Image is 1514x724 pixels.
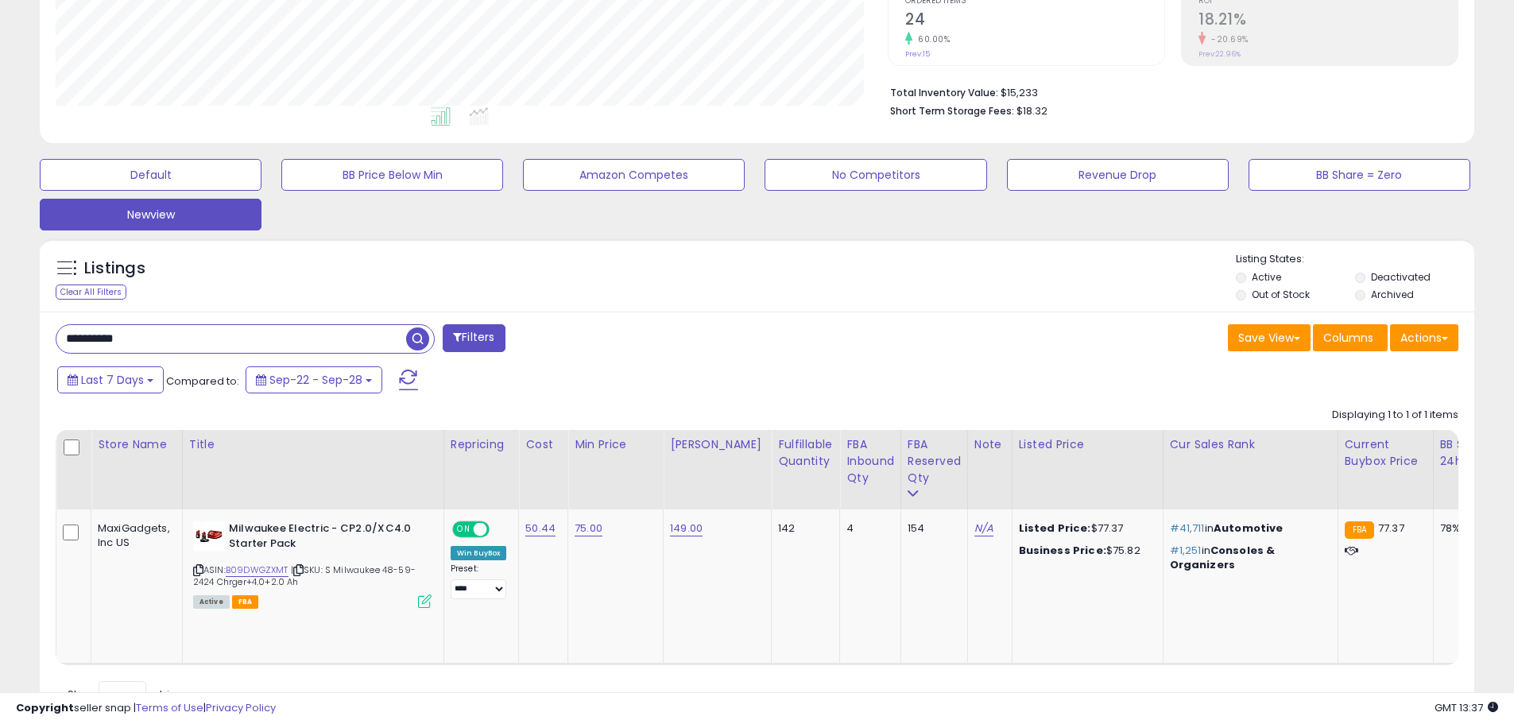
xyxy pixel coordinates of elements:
a: 75.00 [575,521,602,536]
button: Default [40,159,261,191]
div: FBA Reserved Qty [908,436,961,486]
button: BB Share = Zero [1249,159,1470,191]
label: Active [1252,270,1281,284]
div: seller snap | | [16,701,276,716]
a: Terms of Use [136,700,203,715]
span: $18.32 [1016,103,1047,118]
button: Last 7 Days [57,366,164,393]
div: Displaying 1 to 1 of 1 items [1332,408,1458,423]
div: ASIN: [193,521,432,606]
span: Columns [1323,330,1373,346]
div: Preset: [451,563,507,599]
button: No Competitors [765,159,986,191]
button: Newview [40,199,261,230]
div: Clear All Filters [56,285,126,300]
div: FBA inbound Qty [846,436,894,486]
div: 154 [908,521,955,536]
span: ON [454,523,474,536]
span: 77.37 [1378,521,1404,536]
span: | SKU: S Milwaukee 48-59-2424 Chrger+4.0+2.0 Ah [193,563,416,587]
div: 142 [778,521,827,536]
span: OFF [487,523,513,536]
span: Consoles & Organizers [1170,543,1276,572]
small: -20.69% [1206,33,1249,45]
h5: Listings [84,257,145,280]
p: Listing States: [1236,252,1474,267]
div: Cost [525,436,561,453]
div: Current Buybox Price [1345,436,1427,470]
span: Automotive [1214,521,1284,536]
li: $15,233 [890,82,1446,101]
span: #1,251 [1170,543,1202,558]
div: $75.82 [1019,544,1151,558]
b: Total Inventory Value: [890,86,998,99]
small: FBA [1345,521,1374,539]
a: 149.00 [670,521,703,536]
b: Short Term Storage Fees: [890,104,1014,118]
h2: 24 [905,10,1164,32]
span: FBA [232,595,259,609]
button: Save View [1228,324,1311,351]
b: Business Price: [1019,543,1106,558]
label: Deactivated [1371,270,1431,284]
b: Listed Price: [1019,521,1091,536]
button: Columns [1313,324,1388,351]
label: Out of Stock [1252,288,1310,301]
p: in [1170,521,1326,536]
button: Revenue Drop [1007,159,1229,191]
div: $77.37 [1019,521,1151,536]
a: N/A [974,521,993,536]
div: Repricing [451,436,513,453]
button: Sep-22 - Sep-28 [246,366,382,393]
div: Cur Sales Rank [1170,436,1331,453]
div: BB Share 24h. [1440,436,1498,470]
div: Min Price [575,436,656,453]
div: Store Name [98,436,176,453]
span: Show: entries [68,687,182,702]
p: in [1170,544,1326,572]
span: Last 7 Days [81,372,144,388]
div: Listed Price [1019,436,1156,453]
small: Prev: 15 [905,49,930,59]
div: 4 [846,521,889,536]
div: Win BuyBox [451,546,507,560]
span: Sep-22 - Sep-28 [269,372,362,388]
span: All listings currently available for purchase on Amazon [193,595,230,609]
strong: Copyright [16,700,74,715]
button: Amazon Competes [523,159,745,191]
span: Compared to: [166,374,239,389]
div: Title [189,436,437,453]
b: Milwaukee Electric - CP2.0/XC4.0 Starter Pack [229,521,422,555]
small: Prev: 22.96% [1198,49,1241,59]
small: 60.00% [912,33,950,45]
button: BB Price Below Min [281,159,503,191]
img: 412o30pDz6L._SL40_.jpg [193,521,225,551]
a: B09DWGZXMT [226,563,288,577]
div: Note [974,436,1005,453]
div: MaxiGadgets, Inc US [98,521,170,550]
div: [PERSON_NAME] [670,436,765,453]
label: Archived [1371,288,1414,301]
h2: 18.21% [1198,10,1458,32]
span: #41,711 [1170,521,1205,536]
a: 50.44 [525,521,556,536]
div: Fulfillable Quantity [778,436,833,470]
span: 2025-10-6 13:37 GMT [1435,700,1498,715]
a: Privacy Policy [206,700,276,715]
button: Actions [1390,324,1458,351]
div: 78% [1440,521,1493,536]
button: Filters [443,324,505,352]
